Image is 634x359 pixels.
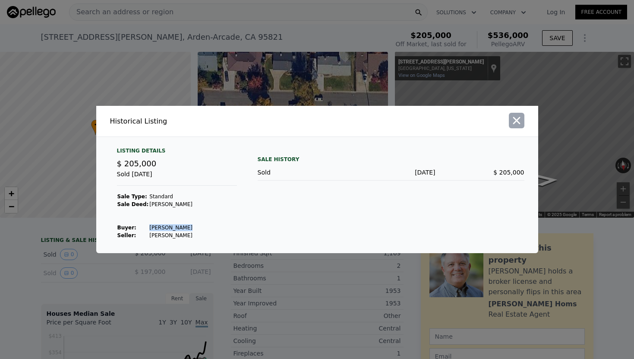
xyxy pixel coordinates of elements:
[347,168,435,177] div: [DATE]
[117,170,237,186] div: Sold [DATE]
[493,169,524,176] span: $ 205,000
[117,232,136,238] strong: Seller :
[149,224,193,232] td: [PERSON_NAME]
[117,201,149,207] strong: Sale Deed:
[258,168,347,177] div: Sold
[149,232,193,239] td: [PERSON_NAME]
[117,159,157,168] span: $ 205,000
[149,200,193,208] td: [PERSON_NAME]
[110,116,314,127] div: Historical Listing
[117,147,237,158] div: Listing Details
[117,194,147,200] strong: Sale Type:
[258,154,524,165] div: Sale History
[149,193,193,200] td: Standard
[117,225,136,231] strong: Buyer :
